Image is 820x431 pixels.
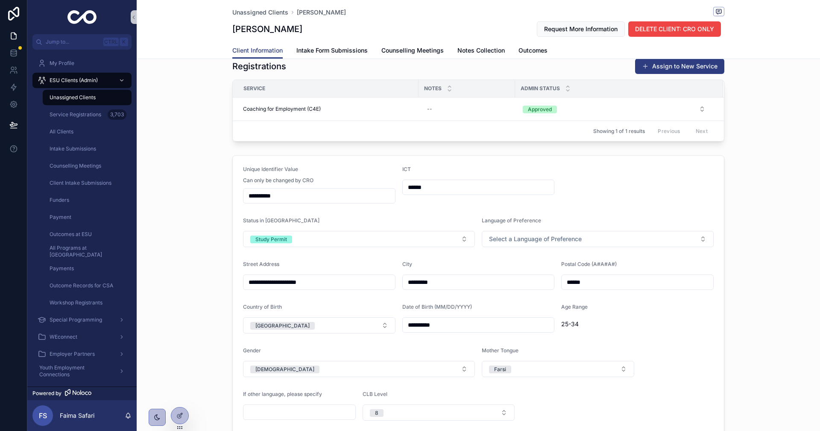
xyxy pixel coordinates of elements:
div: scrollable content [27,50,137,387]
a: WEconnect [32,329,132,345]
span: Client Information [232,46,283,55]
span: All Clients [50,128,73,135]
a: -- [424,102,510,116]
span: Select a Language of Preference [489,235,582,243]
span: If other language, please specify [243,391,322,397]
a: Coaching for Employment (C4E) [243,106,413,112]
a: Unassigned Clients [232,8,288,17]
span: Jump to... [46,38,100,45]
span: Admin Status [521,85,560,92]
a: Payment [43,210,132,225]
span: Language of Preference [482,217,541,224]
a: Youth Employment Connections [32,363,132,379]
span: Counselling Meetings [381,46,444,55]
a: [PERSON_NAME] [297,8,346,17]
button: DELETE CLIENT: CRO ONLY [628,21,721,37]
a: Special Programming [32,312,132,328]
span: Request More Information [544,25,618,33]
a: My Profile [32,56,132,71]
button: Select Button [516,101,712,117]
span: Counselling Meetings [50,162,101,169]
a: Payments [43,261,132,276]
span: Gender [243,347,261,354]
span: Service Registrations [50,111,101,118]
a: All Programs at [GEOGRAPHIC_DATA] [43,244,132,259]
span: 25-34 [561,320,714,328]
div: Farsi [494,366,506,373]
span: Intake Submissions [50,145,96,152]
a: Outcomes at ESU [43,227,132,242]
span: All Programs at [GEOGRAPHIC_DATA] [50,245,123,258]
div: Study Permit [255,236,287,243]
span: Employer Partners [50,351,95,357]
span: K [120,38,127,45]
span: Outcome Records for CSA [50,282,113,289]
span: Unassigned Clients [50,94,96,101]
span: Notes [424,85,442,92]
button: Request More Information [537,21,625,37]
a: All Clients [43,124,132,139]
a: Select Button [515,101,713,117]
span: Notes Collection [457,46,505,55]
a: Workshop Registrants [43,295,132,310]
span: Special Programming [50,316,102,323]
a: Employer Partners [32,346,132,362]
span: CLB Level [363,391,387,397]
span: Status in [GEOGRAPHIC_DATA] [243,217,319,224]
button: Assign to New Service [635,59,724,74]
button: Select Button [243,361,475,377]
a: Client Intake Submissions [43,175,132,191]
span: DELETE CLIENT: CRO ONLY [635,25,714,33]
span: Age Range [561,304,588,310]
a: Outcomes [518,43,548,60]
div: [DEMOGRAPHIC_DATA] [255,366,314,373]
span: ICT [402,166,411,172]
img: App logo [67,10,97,24]
span: Showing 1 of 1 results [593,128,645,135]
span: Client Intake Submissions [50,180,111,186]
h1: [PERSON_NAME] [232,23,302,35]
a: ESU Clients (Admin) [32,73,132,88]
span: Service [243,85,265,92]
button: Jump to...CtrlK [32,34,132,50]
a: Service Registrations3,703 [43,107,132,122]
button: Select Button [243,231,475,247]
span: Street Address [243,261,279,267]
span: My Profile [50,60,74,67]
span: Payments [50,265,74,272]
div: [GEOGRAPHIC_DATA] [255,322,310,330]
div: 8 [375,409,378,417]
span: Outcomes at ESU [50,231,92,238]
a: Intake Submissions [43,141,132,156]
span: Mother Tongue [482,347,518,354]
span: Youth Employment Connections [39,364,112,378]
span: Powered by [32,390,61,397]
div: -- [427,106,432,112]
span: Workshop Registrants [50,299,102,306]
a: Counselling Meetings [43,158,132,174]
span: WEconnect [50,334,77,340]
span: Ctrl [103,38,119,46]
span: FS [39,410,47,421]
p: Faima Safari [60,411,94,420]
span: Coaching for Employment (C4E) [243,106,321,112]
button: Select Button [363,404,515,421]
span: Unique Identifier Value [243,166,298,172]
a: Notes Collection [457,43,505,60]
span: Can only be changed by CRO [243,177,313,184]
div: 3,703 [108,109,126,120]
button: Select Button [482,361,634,377]
span: Funders [50,197,69,204]
span: Payment [50,214,71,221]
a: Powered by [27,387,137,400]
div: Approved [528,106,552,113]
a: Intake Form Submissions [296,43,368,60]
span: Postal Code (A#A#A#) [561,261,617,267]
button: Select Button [482,231,714,247]
a: Outcome Records for CSA [43,278,132,293]
span: Country of Birth [243,304,282,310]
span: Date of Birth (MM/DD/YYYY) [402,304,472,310]
span: Outcomes [518,46,548,55]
